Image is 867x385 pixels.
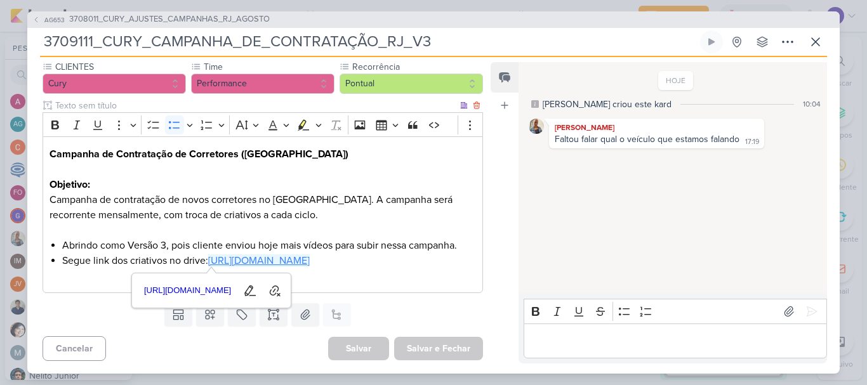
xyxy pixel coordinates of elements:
[524,299,827,323] div: Editor toolbar
[140,283,235,298] span: [URL][DOMAIN_NAME]
[40,30,698,53] input: Kard Sem Título
[351,60,483,74] label: Recorrência
[140,281,236,301] a: [URL][DOMAIN_NAME]
[340,74,483,94] button: Pontual
[62,253,476,268] li: Segue link dos criativos no drive:
[202,60,334,74] label: Time
[191,74,334,94] button: Performance
[43,136,483,293] div: Editor editing area: main
[706,37,717,47] div: Ligar relógio
[50,148,348,160] strong: Campanha de Contratação de Corretores ([GEOGRAPHIC_DATA])
[208,254,310,267] a: [URL][DOMAIN_NAME]
[529,119,544,134] img: Iara Santos
[543,98,672,111] div: [PERSON_NAME] criou este kard
[552,121,762,134] div: [PERSON_NAME]
[555,134,739,145] div: Faltou falar qual o veículo que estamos falando
[803,98,821,110] div: 10:04
[50,192,476,223] p: Campanha de contratação de novos corretores no [GEOGRAPHIC_DATA]. A campanha será recorrente mens...
[524,323,827,358] div: Editor editing area: main
[62,238,476,253] li: Abrindo como Versão 3, pois cliente enviou hoje mais vídeos para subir nessa campanha.
[745,137,759,147] div: 17:19
[53,99,458,112] input: Texto sem título
[43,74,186,94] button: Cury
[43,112,483,137] div: Editor toolbar
[43,336,106,361] button: Cancelar
[54,60,186,74] label: CLIENTES
[50,178,90,191] strong: Objetivo:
